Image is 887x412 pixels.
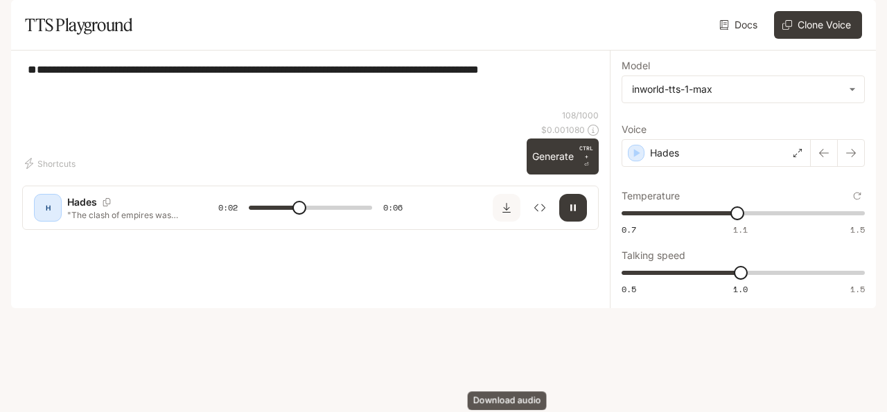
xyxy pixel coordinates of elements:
[622,61,650,71] p: Model
[622,224,636,235] span: 0.7
[774,11,862,39] button: Clone Voice
[218,201,238,215] span: 0:02
[527,138,599,174] button: GenerateCTRL +⏎
[733,283,748,295] span: 1.0
[733,224,748,235] span: 1.1
[25,11,132,39] h1: TTS Playground
[622,76,864,102] div: inworld-tts-1-max
[10,7,35,32] button: open drawer
[468,391,547,410] div: Download audio
[37,197,59,219] div: H
[562,109,599,121] p: 108 / 1000
[650,146,679,160] p: Hades
[97,198,116,206] button: Copy Voice ID
[22,152,81,174] button: Shortcuts
[632,82,842,96] div: inworld-tts-1-max
[383,201,403,215] span: 0:06
[622,283,636,295] span: 0.5
[579,144,593,161] p: CTRL +
[622,125,647,134] p: Voice
[850,283,865,295] span: 1.5
[850,224,865,235] span: 1.5
[67,195,97,209] p: Hades
[850,188,865,204] button: Reset to default
[717,11,763,39] a: Docs
[622,191,680,201] p: Temperature
[493,194,520,222] button: Download audio
[526,194,554,222] button: Inspect
[622,251,685,260] p: Talking speed
[579,144,593,169] p: ⏎
[67,209,185,221] p: "The clash of empires was about to ignite, and the waves themselves would carry the memory of thi...
[541,124,585,136] p: $ 0.001080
